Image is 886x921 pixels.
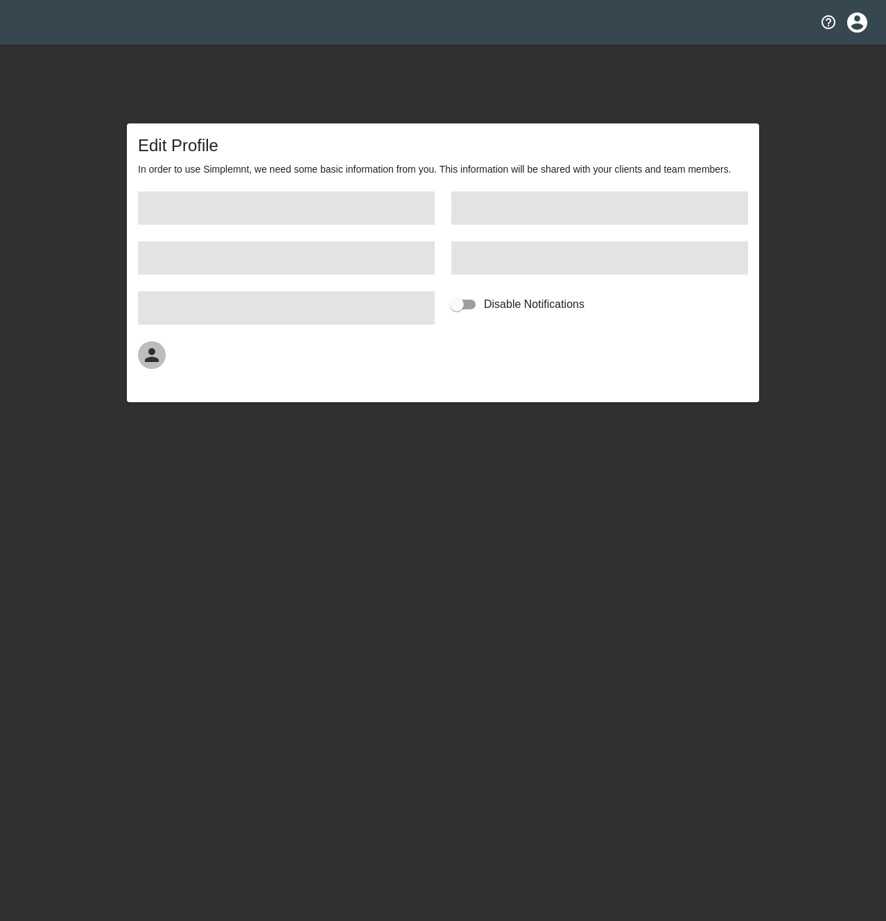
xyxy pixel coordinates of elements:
h5: Edit Profile [138,135,748,157]
button: profile [837,2,878,43]
span: Disable Notifications [484,296,584,313]
h6: In order to use Simplemnt, we need some basic information from you. This information will be shar... [138,162,748,178]
button: notifications [812,6,845,39]
button: Change Profile Picture [130,333,174,377]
